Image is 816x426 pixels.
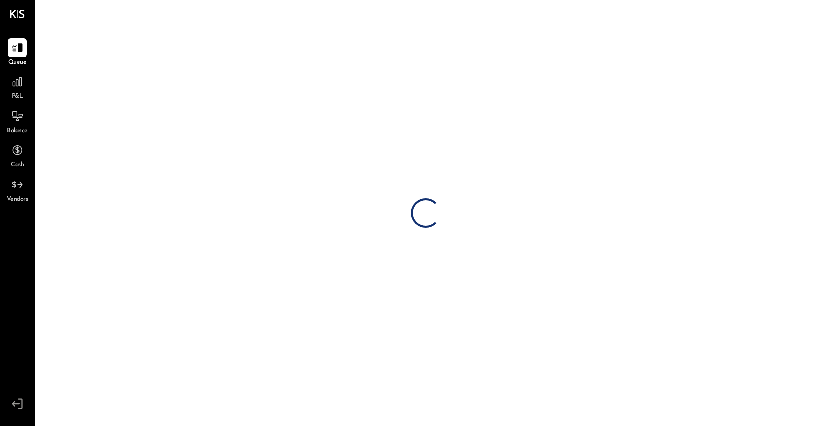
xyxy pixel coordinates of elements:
[0,107,34,136] a: Balance
[0,38,34,67] a: Queue
[7,127,28,136] span: Balance
[11,161,24,170] span: Cash
[8,58,27,67] span: Queue
[7,195,28,204] span: Vendors
[0,141,34,170] a: Cash
[12,92,23,101] span: P&L
[0,72,34,101] a: P&L
[0,175,34,204] a: Vendors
